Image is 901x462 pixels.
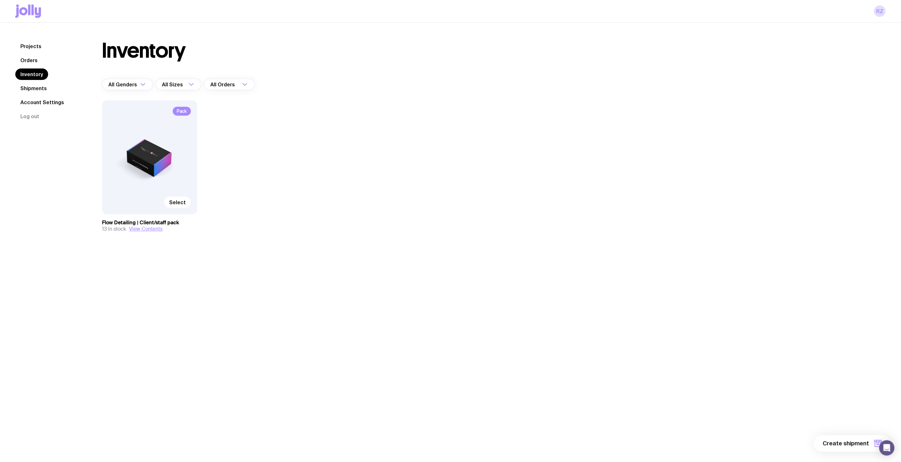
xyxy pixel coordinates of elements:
span: All Orders [210,79,236,90]
a: Shipments [15,83,52,94]
div: Search for option [102,79,153,90]
div: Search for option [204,79,255,90]
input: Search for option [236,79,240,90]
h3: Flow Detailing | Client/staff pack [102,220,197,226]
input: Search for option [184,79,187,90]
a: Projects [15,40,47,52]
h1: Inventory [102,40,186,61]
span: All Sizes [162,79,184,90]
a: Inventory [15,69,48,80]
button: Log out [15,111,44,122]
a: RZ [874,5,886,17]
a: Account Settings [15,97,69,108]
a: Orders [15,54,43,66]
div: Search for option [156,79,201,90]
div: Open Intercom Messenger [879,440,895,456]
span: 13 in stock [102,226,126,232]
button: Create shipment [814,435,891,452]
span: Select [169,199,186,206]
span: Pack [173,107,191,116]
span: All Genders [108,79,138,90]
button: View Contents [129,226,163,232]
span: Create shipment [823,440,869,447]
